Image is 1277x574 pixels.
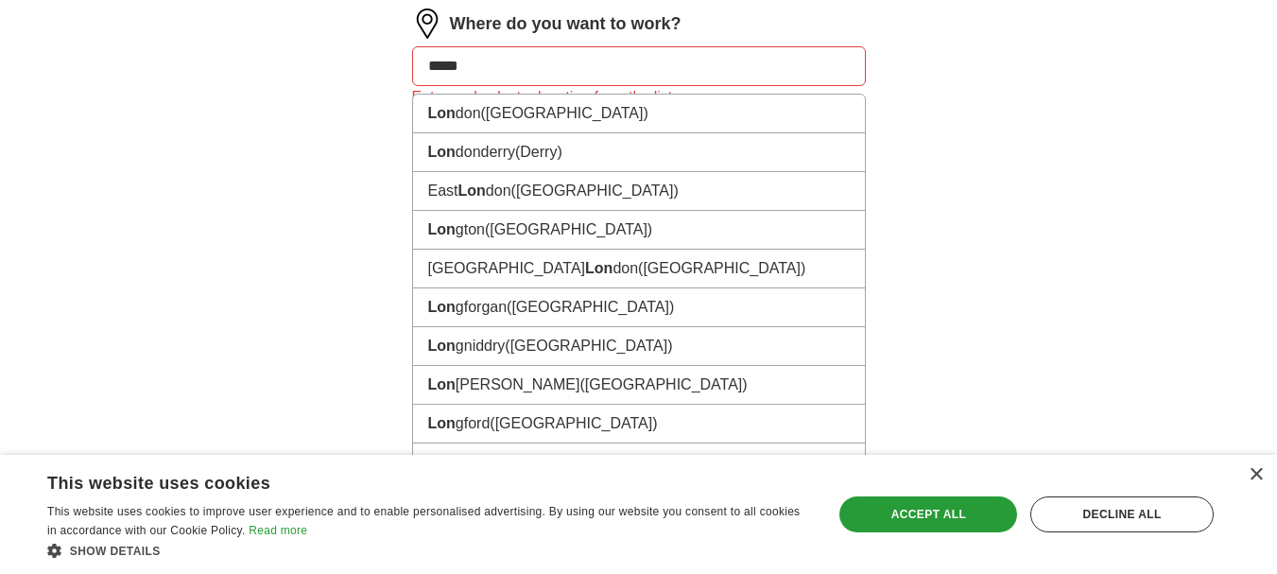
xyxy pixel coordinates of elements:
strong: Lon [428,144,456,160]
span: This website uses cookies to improve user experience and to enable personalised advertising. By u... [47,505,800,537]
strong: Lon [428,454,456,470]
div: This website uses cookies [47,466,763,495]
li: don [413,95,865,133]
span: Show details [70,545,161,558]
span: ([GEOGRAPHIC_DATA]) [511,183,679,199]
li: gforgan [413,288,865,327]
span: ([GEOGRAPHIC_DATA]) [485,221,652,237]
a: Read more, opens a new window [249,524,307,537]
strong: Lon [428,338,456,354]
span: ([GEOGRAPHIC_DATA]) [505,338,672,354]
strong: Lon [428,221,456,237]
li: [PERSON_NAME] [413,366,865,405]
img: location.png [412,9,442,39]
li: East don [413,172,865,211]
strong: Lon [458,183,486,199]
div: Enter and select a location from the list [412,86,866,109]
li: [GEOGRAPHIC_DATA] don [413,250,865,288]
span: ([GEOGRAPHIC_DATA]) [507,299,674,315]
li: gthorpe [413,444,865,482]
span: ([GEOGRAPHIC_DATA]) [490,415,657,431]
div: Decline all [1030,496,1214,532]
div: Close [1249,468,1263,482]
span: ([GEOGRAPHIC_DATA]) [507,454,674,470]
div: Show details [47,541,810,560]
li: donderry [413,133,865,172]
span: ([GEOGRAPHIC_DATA]) [481,105,648,121]
li: gton [413,211,865,250]
label: Where do you want to work? [450,11,682,37]
strong: Lon [428,415,456,431]
strong: Lon [585,260,613,276]
span: ([GEOGRAPHIC_DATA]) [579,376,747,392]
strong: Lon [428,376,456,392]
div: Accept all [839,496,1017,532]
span: ([GEOGRAPHIC_DATA]) [638,260,805,276]
strong: Lon [428,105,456,121]
strong: Lon [428,299,456,315]
li: gniddry [413,327,865,366]
span: (Derry) [515,144,562,160]
li: gford [413,405,865,444]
